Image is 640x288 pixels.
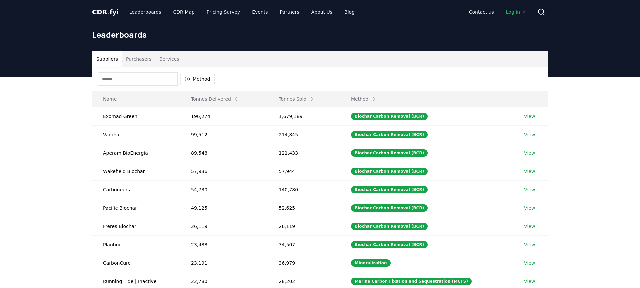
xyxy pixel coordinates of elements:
[180,125,268,144] td: 99,512
[92,162,180,180] td: Wakefield Biochar
[524,131,535,138] a: View
[464,6,532,18] nav: Main
[180,235,268,254] td: 23,488
[351,241,428,248] div: Biochar Carbon Removal (BCR)
[98,92,130,106] button: Name
[92,180,180,199] td: Carboneers
[92,254,180,272] td: CarbonCure
[351,131,428,138] div: Biochar Carbon Removal (BCR)
[346,92,382,106] button: Method
[351,149,428,157] div: Biochar Carbon Removal (BCR)
[268,235,340,254] td: 34,507
[273,92,320,106] button: Tonnes Sold
[180,107,268,125] td: 196,274
[524,278,535,285] a: View
[506,9,527,15] span: Log in
[92,235,180,254] td: Planboo
[464,6,499,18] a: Contact us
[107,8,110,16] span: .
[180,144,268,162] td: 89,548
[92,29,548,40] h1: Leaderboards
[351,168,428,175] div: Biochar Carbon Removal (BCR)
[92,144,180,162] td: Aperam BioEnergia
[351,204,428,212] div: Biochar Carbon Removal (BCR)
[92,51,122,67] button: Suppliers
[168,6,200,18] a: CDR Map
[524,150,535,156] a: View
[268,217,340,235] td: 26,119
[92,7,119,17] a: CDR.fyi
[180,74,215,84] button: Method
[268,144,340,162] td: 121,433
[351,186,428,193] div: Biochar Carbon Removal (BCR)
[186,92,244,106] button: Tonnes Delivered
[306,6,338,18] a: About Us
[524,205,535,211] a: View
[501,6,532,18] a: Log in
[92,217,180,235] td: Freres Biochar
[180,199,268,217] td: 49,125
[524,168,535,175] a: View
[201,6,245,18] a: Pricing Survey
[524,241,535,248] a: View
[524,260,535,266] a: View
[92,199,180,217] td: Pacific Biochar
[268,125,340,144] td: 214,845
[351,278,472,285] div: Marine Carbon Fixation and Sequestration (MCFS)
[524,113,535,120] a: View
[524,186,535,193] a: View
[268,199,340,217] td: 52,625
[339,6,360,18] a: Blog
[180,217,268,235] td: 26,119
[351,259,391,267] div: Mineralization
[268,254,340,272] td: 36,979
[524,223,535,230] a: View
[156,51,183,67] button: Services
[268,162,340,180] td: 57,944
[180,162,268,180] td: 57,936
[124,6,360,18] nav: Main
[122,51,156,67] button: Purchasers
[268,107,340,125] td: 1,679,189
[180,180,268,199] td: 54,730
[247,6,273,18] a: Events
[268,180,340,199] td: 140,780
[351,223,428,230] div: Biochar Carbon Removal (BCR)
[92,107,180,125] td: Exomad Green
[351,113,428,120] div: Biochar Carbon Removal (BCR)
[92,8,119,16] span: CDR fyi
[92,125,180,144] td: Varaha
[124,6,167,18] a: Leaderboards
[180,254,268,272] td: 23,191
[275,6,305,18] a: Partners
